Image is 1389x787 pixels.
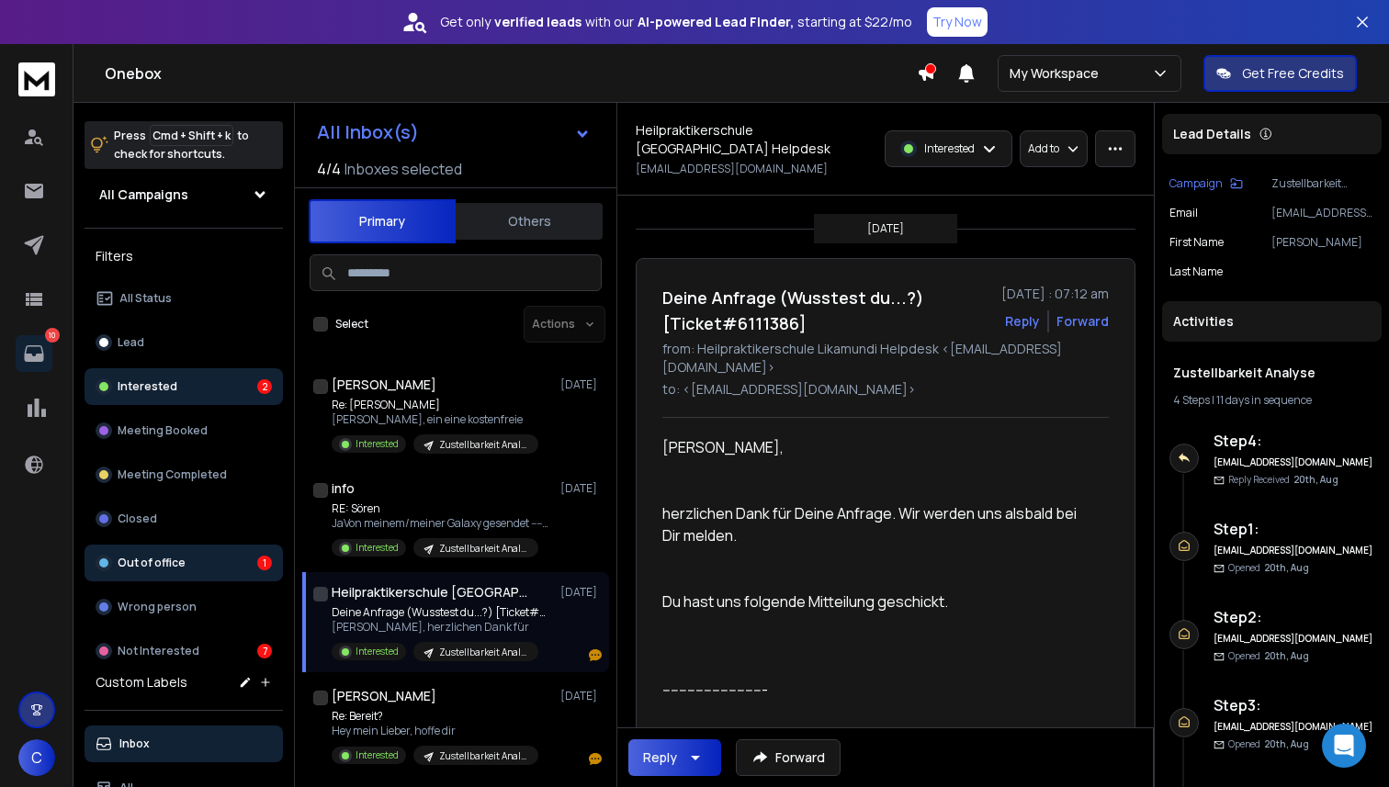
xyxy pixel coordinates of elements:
[662,590,1094,613] div: Du hast uns folgende Mitteilung geschickt.
[356,437,399,451] p: Interested
[332,516,552,531] p: JaVon meinem/meiner Galaxy gesendet --------
[118,423,208,438] p: Meeting Booked
[1214,720,1374,734] h6: [EMAIL_ADDRESS][DOMAIN_NAME]
[118,644,199,658] p: Not Interested
[257,379,272,394] div: 2
[1228,737,1309,751] p: Opened
[257,644,272,658] div: 7
[1264,737,1309,750] span: 20th, Aug
[118,556,186,570] p: Out of office
[1001,285,1109,303] p: [DATE] : 07:12 am
[1271,176,1374,191] p: Zustellbarkeit Analyse
[439,542,527,556] p: Zustellbarkeit Analyse
[662,340,1109,377] p: from: Heilpraktikerschule Likamundi Helpdesk <[EMAIL_ADDRESS][DOMAIN_NAME]>
[1169,264,1223,279] p: Last Name
[1214,518,1374,540] h6: Step 1 :
[1214,606,1374,628] h6: Step 2 :
[662,380,1109,399] p: to: <[EMAIL_ADDRESS][DOMAIN_NAME]>
[1293,473,1338,486] span: 20th, Aug
[1228,649,1309,663] p: Opened
[736,739,841,776] button: Forward
[1228,473,1338,487] p: Reply Received
[85,368,283,405] button: Interested2
[85,633,283,669] button: Not Interested7
[560,585,602,600] p: [DATE]
[1169,206,1198,220] p: Email
[932,13,982,31] p: Try Now
[85,243,283,269] h3: Filters
[1216,392,1312,408] span: 11 days in sequence
[118,379,177,394] p: Interested
[1322,724,1366,768] div: Open Intercom Messenger
[560,377,602,392] p: [DATE]
[332,501,552,516] p: RE: Sören
[45,328,60,343] p: 10
[356,748,399,762] p: Interested
[1173,364,1371,382] h1: Zustellbarkeit Analyse
[867,221,904,236] p: [DATE]
[332,412,538,427] p: [PERSON_NAME], ein eine kostenfreie
[1173,393,1371,408] div: |
[85,456,283,493] button: Meeting Completed
[257,556,272,570] div: 1
[105,62,917,84] h1: Onebox
[628,739,721,776] button: Reply
[1173,392,1210,408] span: 4 Steps
[96,673,187,691] h3: Custom Labels
[1010,64,1106,83] p: My Workspace
[119,291,172,306] p: All Status
[560,481,602,496] p: [DATE]
[18,62,55,96] img: logo
[638,13,794,31] strong: AI-powered Lead Finder,
[332,620,552,635] p: [PERSON_NAME], herzlichen Dank für
[356,645,399,658] p: Interested
[356,541,399,555] p: Interested
[439,749,527,763] p: Zustellbarkeit Analyse
[662,502,1094,546] div: herzlichen Dank für Deine Anfrage. Wir werden uns alsbald bei Dir melden.
[114,127,249,163] p: Press to check for shortcuts.
[335,317,368,332] label: Select
[1214,694,1374,716] h6: Step 3 :
[332,709,538,724] p: Re: Bereit?
[16,335,52,372] a: 10
[1169,235,1224,250] p: First Name
[18,739,55,776] button: C
[1203,55,1357,92] button: Get Free Credits
[332,724,538,738] p: Hey mein Lieber, hoffe dir
[85,280,283,317] button: All Status
[1214,544,1374,557] h6: [EMAIL_ADDRESS][DOMAIN_NAME]
[332,583,534,601] h1: Heilpraktikerschule [GEOGRAPHIC_DATA] Helpdesk
[927,7,988,37] button: Try Now
[636,121,874,158] h1: Heilpraktikerschule [GEOGRAPHIC_DATA] Helpdesk
[302,114,605,151] button: All Inbox(s)
[456,201,603,242] button: Others
[662,436,1094,480] div: [PERSON_NAME],
[118,467,227,482] p: Meeting Completed
[1028,141,1059,156] p: Add to
[85,725,283,762] button: Inbox
[494,13,582,31] strong: verified leads
[1264,649,1309,662] span: 20th, Aug
[440,13,912,31] p: Get only with our starting at $22/mo
[560,689,602,703] p: [DATE]
[1005,312,1040,331] button: Reply
[317,158,341,180] span: 4 / 4
[1264,561,1309,574] span: 20th, Aug
[119,736,150,751] p: Inbox
[85,412,283,449] button: Meeting Booked
[439,646,527,659] p: Zustellbarkeit Analyse
[1169,176,1223,191] p: Campaign
[662,285,990,336] h1: Deine Anfrage (Wusstest du...?) [Ticket#6111386]
[85,589,283,625] button: Wrong person
[1056,312,1109,331] div: Forward
[636,162,828,176] p: [EMAIL_ADDRESS][DOMAIN_NAME]
[439,438,527,452] p: Zustellbarkeit Analyse
[1271,235,1374,250] p: [PERSON_NAME]
[1162,301,1382,342] div: Activities
[1214,455,1374,469] h6: [EMAIL_ADDRESS][DOMAIN_NAME]
[85,176,283,213] button: All Campaigns
[332,605,552,620] p: Deine Anfrage (Wusstest du...?) [Ticket#6111386]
